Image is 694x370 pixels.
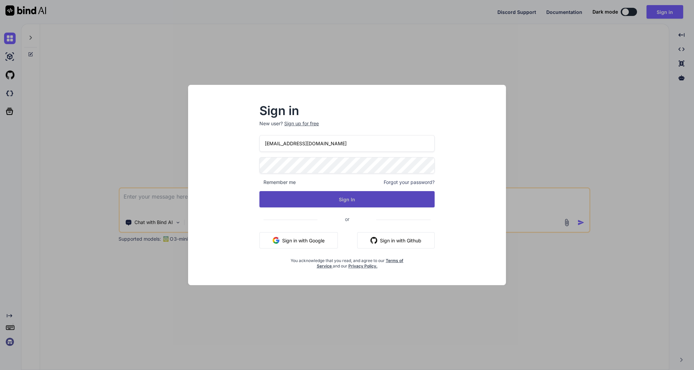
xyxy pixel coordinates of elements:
[370,237,377,244] img: github
[284,120,319,127] div: Sign up for free
[259,135,434,152] input: Login or Email
[259,120,434,135] p: New user?
[259,105,434,116] h2: Sign in
[289,254,405,269] div: You acknowledge that you read, and agree to our and our
[259,191,434,207] button: Sign In
[357,232,435,248] button: Sign in with Github
[273,237,279,244] img: google
[384,179,435,186] span: Forgot your password?
[317,211,376,227] span: or
[259,179,296,186] span: Remember me
[259,232,338,248] button: Sign in with Google
[348,263,377,269] a: Privacy Policy.
[316,258,403,269] a: Terms of Service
